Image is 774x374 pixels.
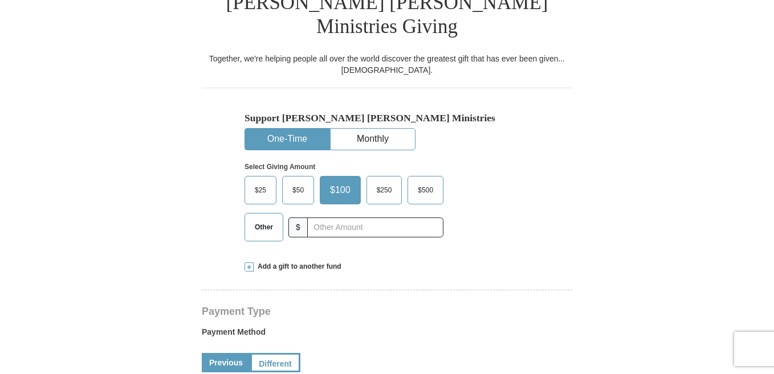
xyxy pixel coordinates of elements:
button: One-Time [245,129,329,150]
span: $500 [412,182,439,199]
span: $50 [287,182,309,199]
input: Other Amount [307,217,443,237]
span: $25 [249,182,272,199]
span: $100 [324,182,356,199]
h5: Support [PERSON_NAME] [PERSON_NAME] Ministries [245,112,529,124]
span: Add a gift to another fund [254,262,341,272]
span: Other [249,219,279,236]
span: $250 [371,182,398,199]
a: Different [250,353,300,372]
button: Monthly [331,129,415,150]
label: Payment Method [202,326,572,343]
a: Previous [202,353,250,372]
span: $ [288,217,308,237]
strong: Select Giving Amount [245,163,315,171]
div: Together, we're helping people all over the world discover the greatest gift that has ever been g... [202,53,572,76]
h4: Payment Type [202,307,572,316]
